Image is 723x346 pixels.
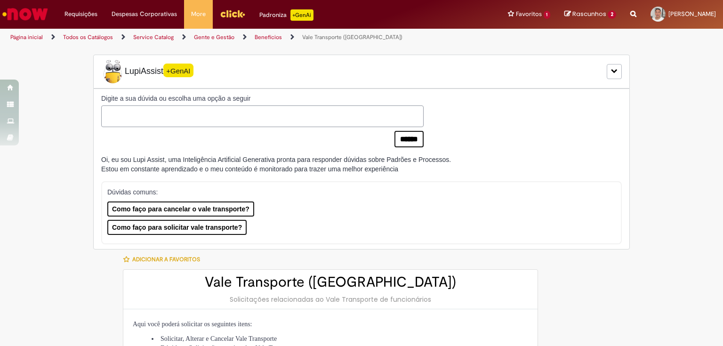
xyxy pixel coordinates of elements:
span: 1 [544,11,551,19]
a: Rascunhos [564,10,616,19]
div: Oi, eu sou Lupi Assist, uma Inteligência Artificial Generativa pronta para responder dúvidas sobr... [101,155,451,174]
span: More [191,9,206,19]
p: Dúvidas comuns: [107,187,606,197]
span: Rascunhos [572,9,606,18]
img: click_logo_yellow_360x200.png [220,7,245,21]
span: Despesas Corporativas [112,9,177,19]
span: Aqui você poderá solicitar os seguintes itens: [133,321,252,328]
a: Página inicial [10,33,43,41]
a: Vale Transporte ([GEOGRAPHIC_DATA]) [302,33,402,41]
img: Lupi [101,60,125,83]
span: 2 [608,10,616,19]
label: Digite a sua dúvida ou escolha uma opção a seguir [101,94,424,103]
span: [PERSON_NAME] [668,10,716,18]
span: Requisições [64,9,97,19]
h2: Vale Transporte ([GEOGRAPHIC_DATA]) [133,274,528,290]
button: Como faço para cancelar o vale transporte? [107,201,254,217]
a: Gente e Gestão [194,33,234,41]
span: LupiAssist [101,60,193,83]
div: Padroniza [259,9,313,21]
li: Solicitar, Alterar e Cancelar Vale Transporte [152,334,528,344]
a: Benefícios [255,33,282,41]
span: Adicionar a Favoritos [132,256,200,263]
a: Todos os Catálogos [63,33,113,41]
span: +GenAI [163,64,193,77]
div: Solicitações relacionadas ao Vale Transporte de funcionários [133,295,528,304]
a: Service Catalog [133,33,174,41]
button: Como faço para solicitar vale transporte? [107,220,247,235]
button: Adicionar a Favoritos [123,249,205,269]
span: Favoritos [516,9,542,19]
img: ServiceNow [1,5,49,24]
p: +GenAi [290,9,313,21]
div: LupiLupiAssist+GenAI [93,55,630,89]
ul: Trilhas de página [7,29,475,46]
